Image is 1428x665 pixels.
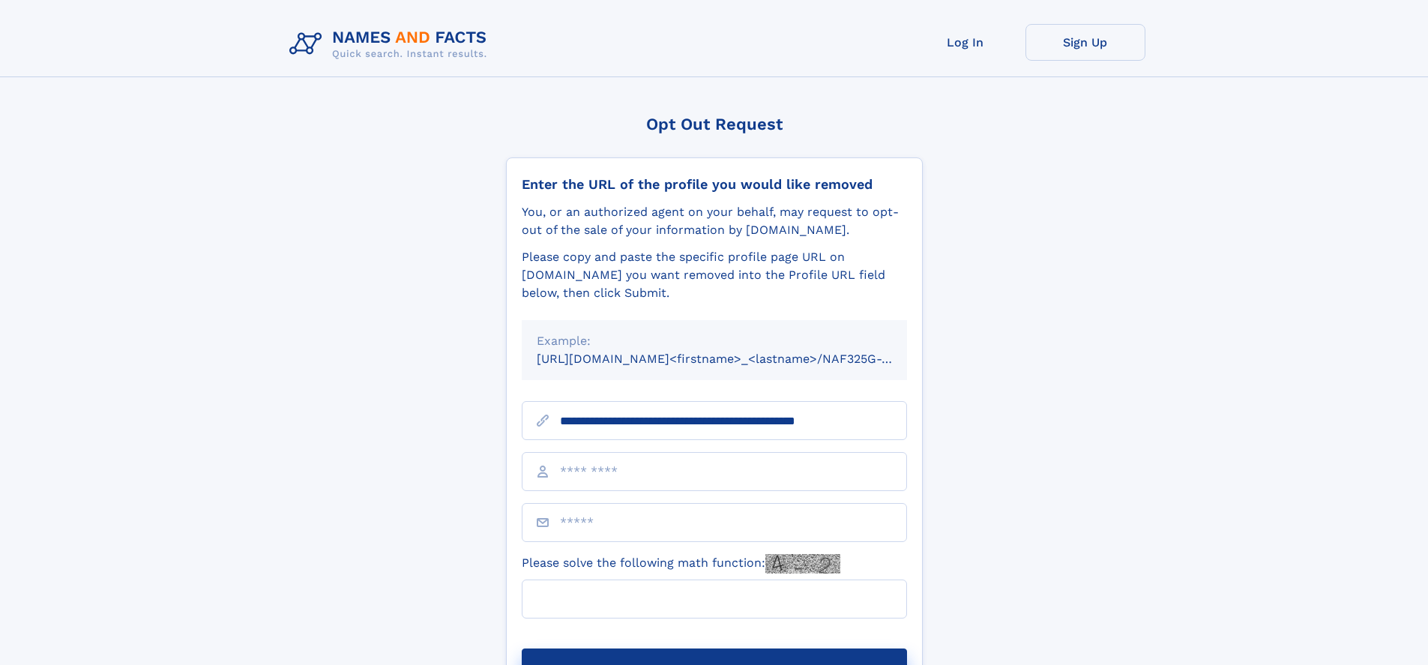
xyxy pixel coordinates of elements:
div: Example: [537,332,892,350]
small: [URL][DOMAIN_NAME]<firstname>_<lastname>/NAF325G-xxxxxxxx [537,352,936,366]
a: Sign Up [1025,24,1145,61]
img: Logo Names and Facts [283,24,499,64]
div: Opt Out Request [506,115,923,133]
div: You, or an authorized agent on your behalf, may request to opt-out of the sale of your informatio... [522,203,907,239]
a: Log In [906,24,1025,61]
div: Please copy and paste the specific profile page URL on [DOMAIN_NAME] you want removed into the Pr... [522,248,907,302]
div: Enter the URL of the profile you would like removed [522,176,907,193]
label: Please solve the following math function: [522,554,840,574]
